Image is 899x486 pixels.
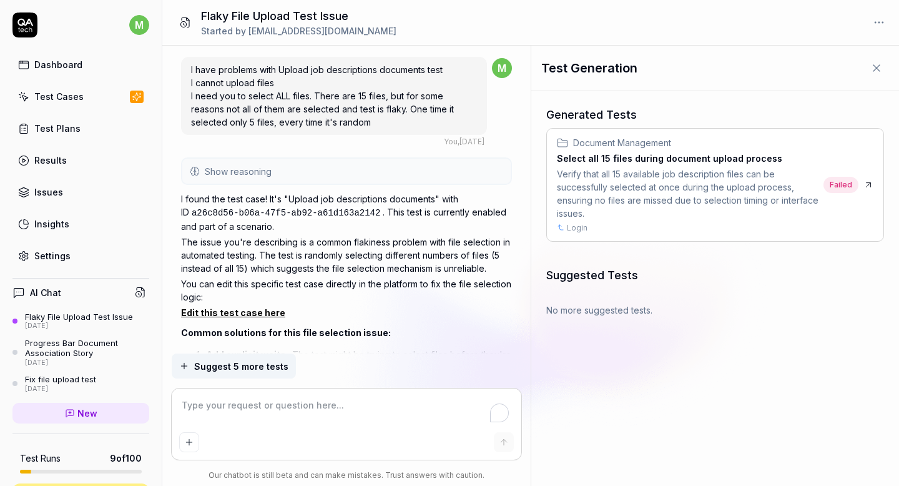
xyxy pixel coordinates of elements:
[12,52,149,77] a: Dashboard
[34,122,81,135] div: Test Plans
[12,84,149,109] a: Test Cases
[567,222,587,234] a: Login
[179,432,199,452] button: Add attachment
[194,360,288,373] span: Suggest 5 more tests
[34,90,84,103] div: Test Cases
[34,249,71,262] div: Settings
[206,348,512,374] li: - The test might be trying to select files before they're fully loaded
[181,236,512,275] p: The issue you're describing is a common flakiness problem with file selection in automated testin...
[12,212,149,236] a: Insights
[172,470,522,481] div: Our chatbot is still beta and can make mistakes. Trust answers with caution.
[25,374,96,384] div: Fix file upload test
[181,326,512,339] h2: Common solutions for this file selection issue:
[557,152,818,165] h3: Select all 15 files during document upload process
[546,106,884,123] h3: Generated Tests
[181,192,512,233] p: I found the test case! It's "Upload job descriptions documents" with ID . This test is currently ...
[25,385,96,394] div: [DATE]
[546,304,884,317] div: No more suggested tests.
[30,286,61,299] h4: AI Chat
[25,338,149,359] div: Progress Bar Document Association Story
[573,136,671,149] span: Document Management
[182,159,511,184] button: Show reasoning
[12,180,149,204] a: Issues
[12,148,149,172] a: Results
[20,453,61,464] h5: Test Runs
[34,154,67,167] div: Results
[191,64,454,127] span: I have problems with Upload job descriptions documents test I cannot upload files I need you to s...
[110,452,142,465] span: 9 of 100
[172,354,296,379] button: Suggest 5 more tests
[77,407,97,420] span: New
[12,116,149,141] a: Test Plans
[492,58,512,78] span: m
[181,277,512,304] p: You can edit this specific test case directly in the platform to fix the file selection logic:
[12,312,149,330] a: Flaky File Upload Test Issue[DATE]
[546,128,884,242] a: Document ManagementSelect all 15 files during document upload processVerify that all 15 available...
[557,167,818,220] div: Verify that all 15 available job description files can be successfully selected at once during th...
[248,26,396,36] span: [EMAIL_ADDRESS][DOMAIN_NAME]
[181,307,285,318] a: Edit this test case here
[189,207,383,219] code: a26c8d56-b06a-47f5-ab92-a61d163a2142
[546,267,884,284] h3: Suggested Tests
[541,59,637,77] h1: Test Generation
[12,374,149,393] a: Fix file upload test[DATE]
[444,137,458,146] span: You
[12,338,149,367] a: Progress Bar Document Association Story[DATE]
[34,58,82,71] div: Dashboard
[129,12,149,37] button: m
[201,7,396,24] h1: Flaky File Upload Test Issue
[129,15,149,35] span: m
[206,349,286,360] strong: Add explicit waits
[25,312,133,322] div: Flaky File Upload Test Issue
[34,217,69,231] div: Insights
[12,403,149,424] a: New
[823,177,858,193] span: Failed
[34,186,63,199] div: Issues
[444,136,484,147] div: , [DATE]
[25,359,149,367] div: [DATE]
[179,396,514,427] textarea: To enrich screen reader interactions, please activate Accessibility in Grammarly extension settings
[205,165,272,178] span: Show reasoning
[12,244,149,268] a: Settings
[25,322,133,330] div: [DATE]
[201,24,396,37] div: Started by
